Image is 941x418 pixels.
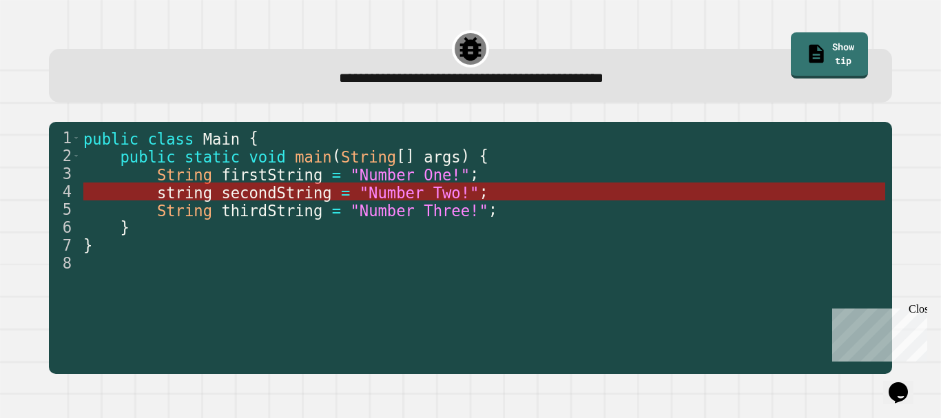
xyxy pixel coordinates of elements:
[341,183,350,201] span: =
[157,201,212,219] span: String
[49,254,81,272] div: 8
[360,183,479,201] span: "Number Two!"
[221,201,322,219] span: thirdString
[203,129,240,147] span: Main
[221,183,331,201] span: secondString
[185,147,240,165] span: static
[147,129,194,147] span: class
[49,200,81,218] div: 5
[49,182,81,200] div: 4
[295,147,331,165] span: main
[6,6,95,87] div: Chat with us now!Close
[83,129,138,147] span: public
[350,201,488,219] span: "Number Three!"
[49,129,81,147] div: 1
[791,32,868,79] a: Show tip
[883,363,927,404] iframe: chat widget
[72,147,80,165] span: Toggle code folding, rows 2 through 6
[157,183,212,201] span: string
[49,218,81,236] div: 6
[424,147,460,165] span: args
[332,201,341,219] span: =
[49,147,81,165] div: 2
[49,165,81,182] div: 3
[157,165,212,183] span: String
[332,165,341,183] span: =
[49,236,81,254] div: 7
[341,147,396,165] span: String
[350,165,470,183] span: "Number One!"
[72,129,80,147] span: Toggle code folding, rows 1 through 7
[120,147,175,165] span: public
[827,303,927,362] iframe: chat widget
[249,147,285,165] span: void
[221,165,322,183] span: firstString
